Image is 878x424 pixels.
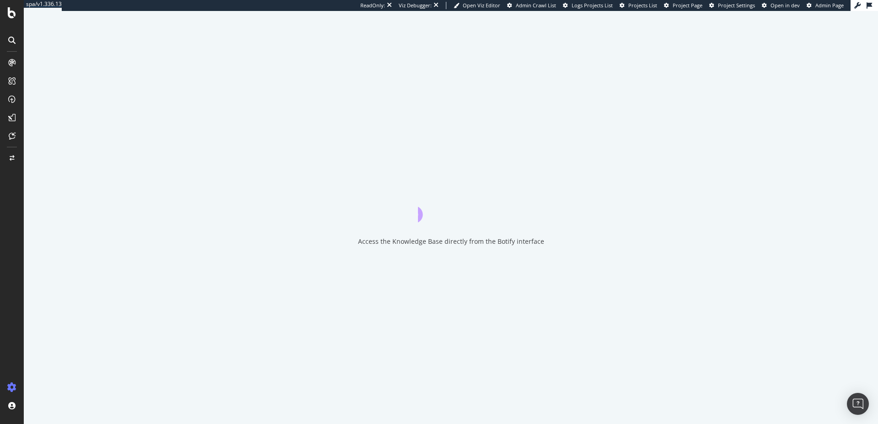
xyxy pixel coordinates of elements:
[454,2,500,9] a: Open Viz Editor
[673,2,702,9] span: Project Page
[358,237,544,246] div: Access the Knowledge Base directly from the Botify interface
[664,2,702,9] a: Project Page
[463,2,500,9] span: Open Viz Editor
[516,2,556,9] span: Admin Crawl List
[762,2,800,9] a: Open in dev
[418,189,484,222] div: animation
[360,2,385,9] div: ReadOnly:
[815,2,844,9] span: Admin Page
[807,2,844,9] a: Admin Page
[620,2,657,9] a: Projects List
[771,2,800,9] span: Open in dev
[847,393,869,415] div: Open Intercom Messenger
[507,2,556,9] a: Admin Crawl List
[718,2,755,9] span: Project Settings
[399,2,432,9] div: Viz Debugger:
[709,2,755,9] a: Project Settings
[563,2,613,9] a: Logs Projects List
[628,2,657,9] span: Projects List
[572,2,613,9] span: Logs Projects List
